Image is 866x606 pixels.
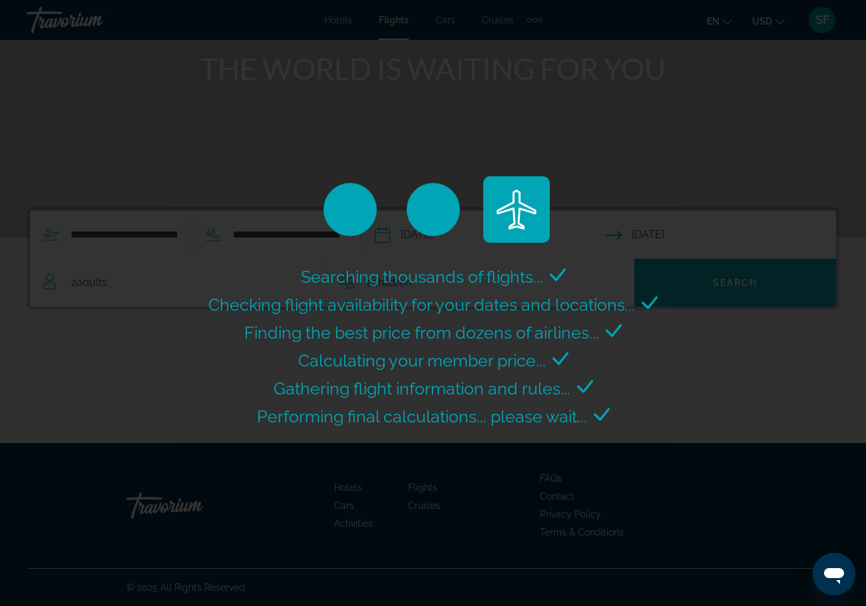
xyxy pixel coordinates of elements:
span: Calculating your member price... [298,351,546,371]
span: Finding the best price from dozens of airlines... [244,323,599,343]
span: Searching thousands of flights... [301,267,543,287]
span: Gathering flight information and rules... [274,379,570,398]
span: Checking flight availability for your dates and locations... [208,295,635,315]
span: Performing final calculations... please wait... [257,406,587,426]
iframe: Кнопка запуска окна обмена сообщениями [813,553,855,595]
